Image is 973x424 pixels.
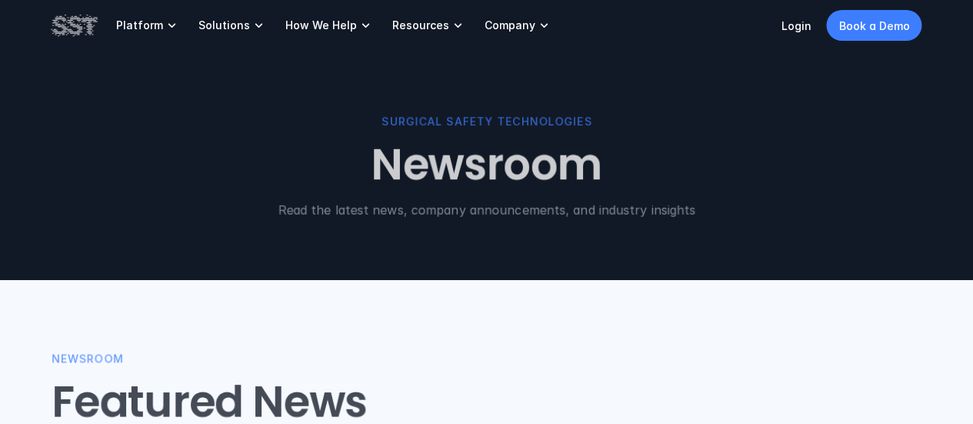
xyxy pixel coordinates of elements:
p: SURGICAL SAFETY TECHNOLOGIES [52,113,922,130]
p: Resources [392,18,449,32]
p: Platform [116,18,163,32]
p: Solutions [198,18,250,32]
p: Book a Demo [839,18,910,34]
a: Login [781,19,811,32]
h1: Newsroom [52,139,922,191]
img: SST logo [52,12,98,38]
p: Read the latest news, company announcements, and industry insights [52,201,922,219]
a: Book a Demo [827,10,922,41]
p: How We Help [285,18,357,32]
p: Company [485,18,535,32]
p: Newsroom [52,350,124,367]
